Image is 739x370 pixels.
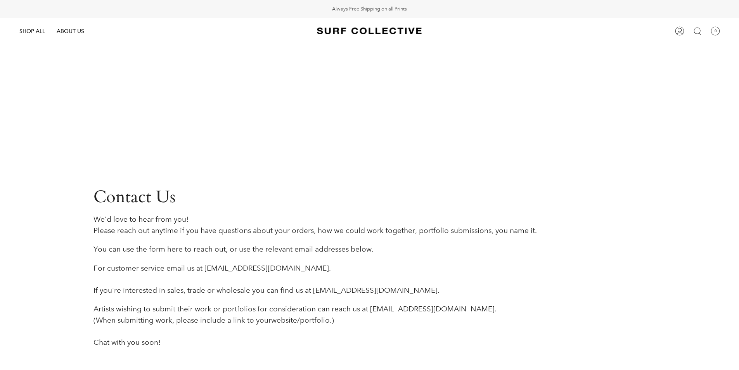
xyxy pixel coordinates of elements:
a: ABOUT US [51,18,90,44]
span: ABOUT US [57,28,84,35]
span: You can use the form here to reach out, or use the relevant email addresses below. [93,245,374,254]
span: Always Free Shipping on all Prints [332,6,407,12]
a: 0 [706,18,724,44]
a: SHOP ALL [14,18,51,44]
span: SHOP ALL [19,28,45,35]
span: We'd love to hear from you! Please reach out anytime if you have questions about your orders, how... [93,215,537,235]
span: For customer service email us at [EMAIL_ADDRESS][DOMAIN_NAME]. If you're interested in sales, tra... [93,263,440,294]
span: Artists wishing to submit their work or portfolios for consideration can reach us at [EMAIL_ADDRE... [93,304,497,347]
h2: Contact Us [93,187,646,207]
img: Surf Collective [317,24,422,38]
span: 0 [711,26,720,36]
